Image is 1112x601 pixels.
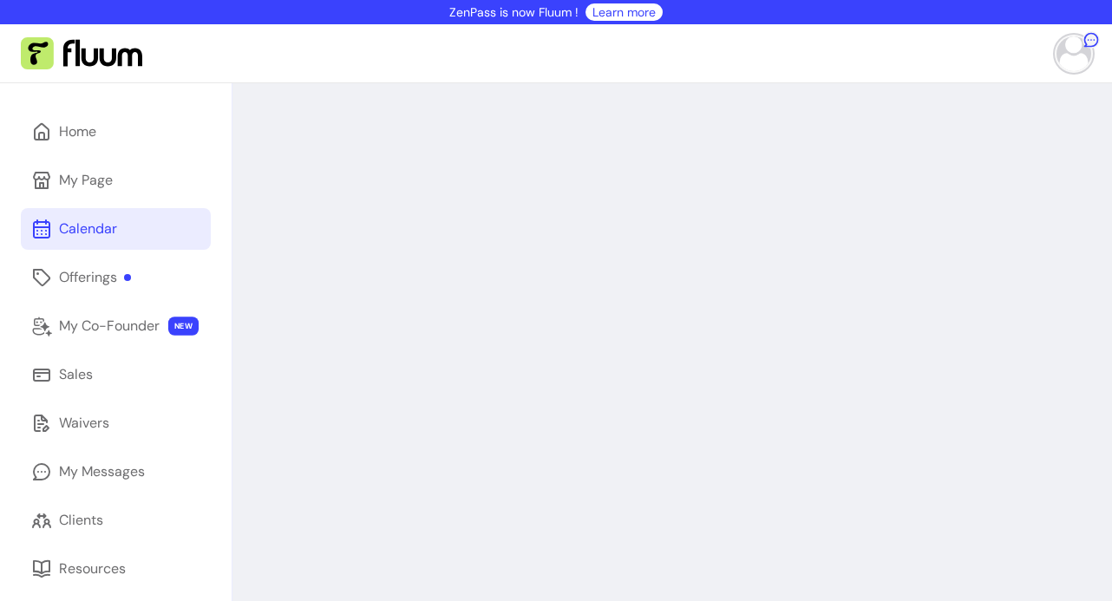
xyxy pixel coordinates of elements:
div: Sales [59,364,93,385]
a: My Messages [21,451,211,493]
a: Home [21,111,211,153]
a: Calendar [21,208,211,250]
a: My Co-Founder NEW [21,305,211,347]
div: My Messages [59,461,145,482]
div: My Co-Founder [59,316,160,336]
div: My Page [59,170,113,191]
div: Clients [59,510,103,531]
span: NEW [168,317,199,336]
img: Fluum Logo [21,37,142,70]
div: Home [59,121,96,142]
div: Offerings [59,267,131,288]
button: avatar [1050,36,1091,71]
a: Offerings [21,257,211,298]
div: Resources [59,559,126,579]
img: avatar [1056,36,1091,71]
a: Waivers [21,402,211,444]
p: ZenPass is now Fluum ! [449,3,579,21]
a: Learn more [592,3,656,21]
div: Waivers [59,413,109,434]
div: Calendar [59,219,117,239]
a: Resources [21,548,211,590]
a: Sales [21,354,211,395]
a: Clients [21,500,211,541]
a: My Page [21,160,211,201]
